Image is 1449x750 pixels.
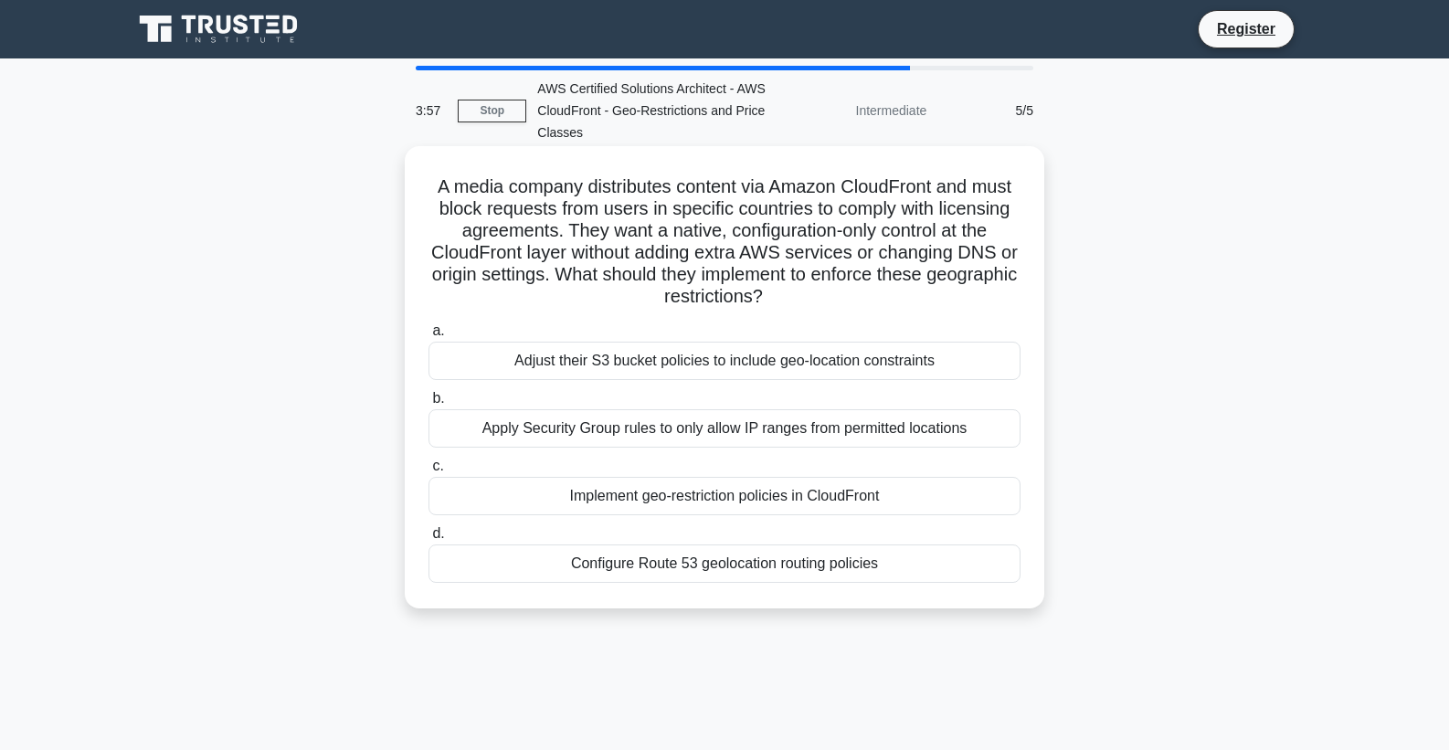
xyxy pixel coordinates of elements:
a: Register [1206,17,1286,40]
div: 3:57 [405,92,458,129]
div: Apply Security Group rules to only allow IP ranges from permitted locations [428,409,1021,448]
div: Configure Route 53 geolocation routing policies [428,544,1021,583]
div: Intermediate [777,92,937,129]
span: a. [432,322,444,338]
span: c. [432,458,443,473]
span: b. [432,390,444,406]
span: d. [432,525,444,541]
div: Implement geo-restriction policies in CloudFront [428,477,1021,515]
div: AWS Certified Solutions Architect - AWS CloudFront - Geo-Restrictions and Price Classes [526,70,777,151]
div: 5/5 [937,92,1044,129]
h5: A media company distributes content via Amazon CloudFront and must block requests from users in s... [427,175,1022,309]
a: Stop [458,100,526,122]
div: Adjust their S3 bucket policies to include geo-location constraints [428,342,1021,380]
